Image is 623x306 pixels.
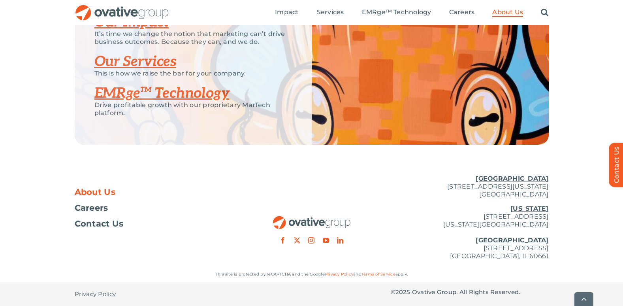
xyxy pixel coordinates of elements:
[75,204,233,212] a: Careers
[317,8,344,16] span: Services
[75,282,233,306] nav: Footer - Privacy Policy
[94,101,292,117] p: Drive profitable growth with our proprietary MarTech platform.
[492,8,523,16] span: About Us
[323,237,329,244] a: youtube
[294,237,300,244] a: twitter
[75,204,108,212] span: Careers
[94,53,177,70] a: Our Services
[361,272,395,277] a: Terms of Service
[476,236,548,244] u: [GEOGRAPHIC_DATA]
[395,288,410,296] span: 2025
[75,4,169,11] a: OG_Full_horizontal_RGB
[75,188,233,228] nav: Footer Menu
[337,237,343,244] a: linkedin
[391,205,549,260] p: [STREET_ADDRESS] [US_STATE][GEOGRAPHIC_DATA] [STREET_ADDRESS] [GEOGRAPHIC_DATA], IL 60661
[75,188,233,196] a: About Us
[362,8,431,16] span: EMRge™ Technology
[317,8,344,17] a: Services
[272,215,351,223] a: OG_Full_horizontal_RGB
[362,8,431,17] a: EMRge™ Technology
[75,220,124,228] span: Contact Us
[94,30,292,46] p: It’s time we change the notion that marketing can’t drive business outcomes. Because they can, an...
[391,288,549,296] p: © Ovative Group. All Rights Reserved.
[275,8,299,16] span: Impact
[325,272,353,277] a: Privacy Policy
[449,8,475,17] a: Careers
[280,237,286,244] a: facebook
[541,8,548,17] a: Search
[75,282,116,306] a: Privacy Policy
[94,70,292,77] p: This is how we raise the bar for your company.
[75,220,233,228] a: Contact Us
[308,237,314,244] a: instagram
[449,8,475,16] span: Careers
[75,188,116,196] span: About Us
[94,85,230,102] a: EMRge™ Technology
[492,8,523,17] a: About Us
[510,205,548,212] u: [US_STATE]
[391,175,549,198] p: [STREET_ADDRESS][US_STATE] [GEOGRAPHIC_DATA]
[75,270,549,278] p: This site is protected by reCAPTCHA and the Google and apply.
[275,8,299,17] a: Impact
[75,290,116,298] span: Privacy Policy
[476,175,548,182] u: [GEOGRAPHIC_DATA]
